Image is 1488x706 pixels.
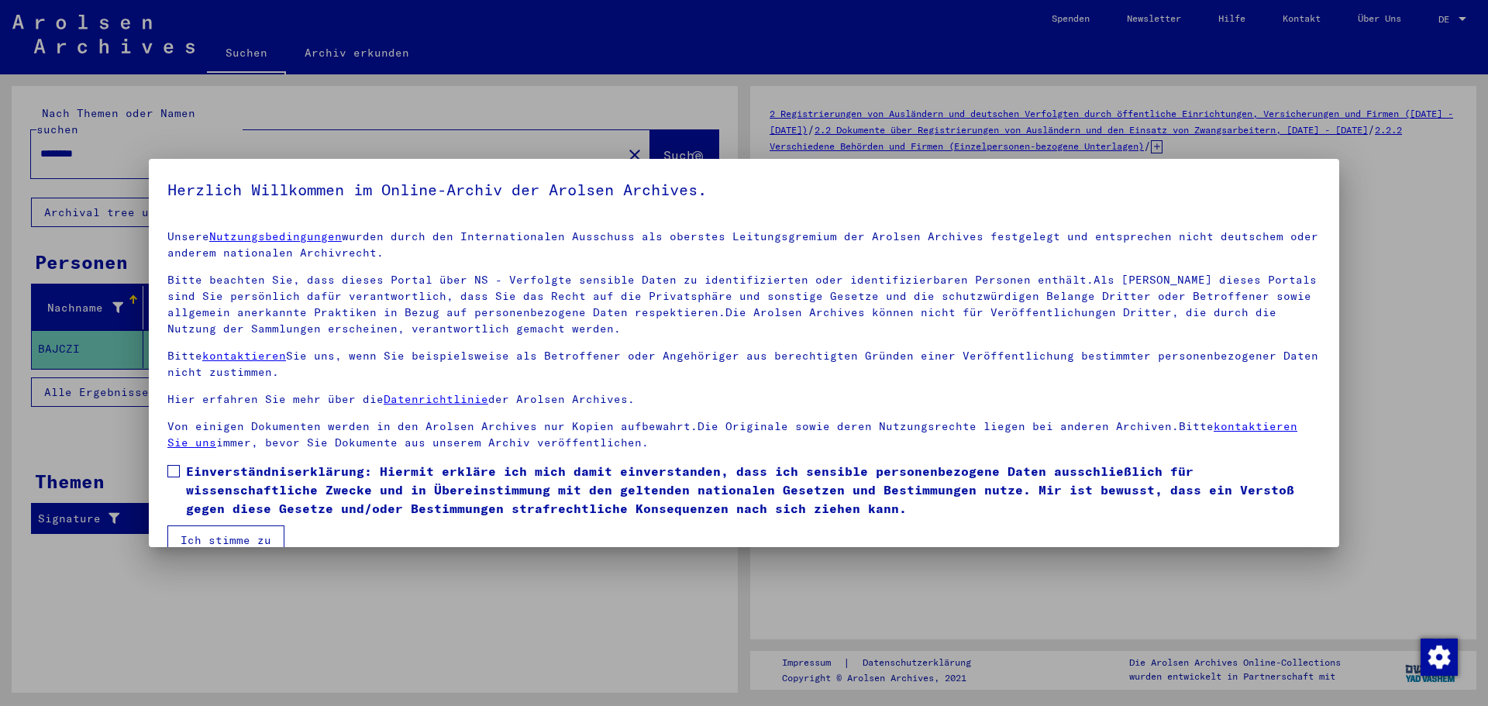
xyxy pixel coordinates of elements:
a: kontaktieren [202,349,286,363]
a: Nutzungsbedingungen [209,229,342,243]
span: Einverständniserklärung: Hiermit erkläre ich mich damit einverstanden, dass ich sensible personen... [186,462,1321,518]
div: Zustimmung ändern [1420,638,1457,675]
a: kontaktieren Sie uns [167,419,1297,449]
h5: Herzlich Willkommen im Online-Archiv der Arolsen Archives. [167,177,1321,202]
button: Ich stimme zu [167,525,284,555]
img: Zustimmung ändern [1421,639,1458,676]
p: Von einigen Dokumenten werden in den Arolsen Archives nur Kopien aufbewahrt.Die Originale sowie d... [167,418,1321,451]
p: Bitte Sie uns, wenn Sie beispielsweise als Betroffener oder Angehöriger aus berechtigten Gründen ... [167,348,1321,381]
p: Unsere wurden durch den Internationalen Ausschuss als oberstes Leitungsgremium der Arolsen Archiv... [167,229,1321,261]
p: Hier erfahren Sie mehr über die der Arolsen Archives. [167,391,1321,408]
p: Bitte beachten Sie, dass dieses Portal über NS - Verfolgte sensible Daten zu identifizierten oder... [167,272,1321,337]
a: Datenrichtlinie [384,392,488,406]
